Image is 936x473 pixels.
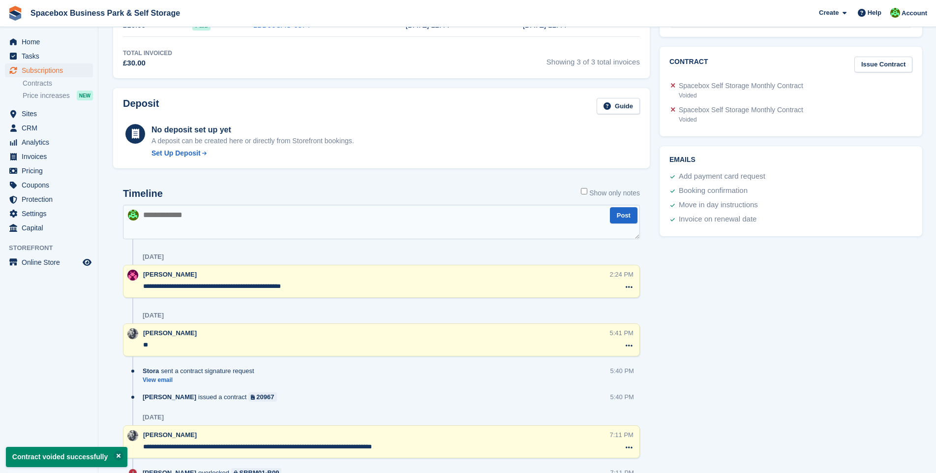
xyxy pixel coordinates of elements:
a: menu [5,255,93,269]
span: Sites [22,107,81,121]
div: 5:41 PM [610,328,634,338]
div: issued a contract [143,392,282,402]
div: 7:11 PM [610,430,634,440]
span: Price increases [23,91,70,100]
span: Home [22,35,81,49]
span: Tasks [22,49,81,63]
span: Showing 3 of 3 total invoices [546,49,640,69]
p: Contract voided successfully [6,447,127,467]
a: Guide [597,98,640,114]
a: Spacebox Business Park & Self Storage [27,5,184,21]
div: Move in day instructions [679,199,758,211]
div: 5:40 PM [610,366,634,376]
img: stora-icon-8386f47178a22dfd0bd8f6a31ec36ba5ce8667c1dd55bd0f319d3a0aa187defe.svg [8,6,23,21]
img: SUDIPTA VIRMANI [127,328,138,339]
span: CRM [22,121,81,135]
span: Coupons [22,178,81,192]
a: Set Up Deposit [151,148,354,158]
div: sent a contract signature request [143,366,259,376]
span: Settings [22,207,81,221]
span: Subscriptions [22,63,81,77]
span: Account [902,8,927,18]
div: 5:40 PM [610,392,634,402]
p: A deposit can be created here or directly from Storefront bookings. [151,136,354,146]
div: 2:24 PM [610,270,634,279]
div: [DATE] [143,312,164,319]
span: Invoices [22,150,81,163]
input: Show only notes [581,188,587,194]
span: Analytics [22,135,81,149]
span: Create [819,8,839,18]
div: Add payment card request [679,171,765,183]
div: NEW [77,91,93,100]
span: [PERSON_NAME] [143,271,197,278]
span: [PERSON_NAME] [143,392,196,402]
div: £30.00 [123,58,172,69]
a: menu [5,178,93,192]
div: 20967 [256,392,274,402]
label: Show only notes [581,188,640,198]
a: menu [5,107,93,121]
div: No deposit set up yet [151,124,354,136]
span: [PERSON_NAME] [143,329,197,337]
img: Brijesh Kumar [128,210,139,221]
img: SUDIPTA VIRMANI [127,430,138,441]
a: View email [143,376,259,384]
a: menu [5,49,93,63]
a: menu [5,63,93,77]
a: Price increases NEW [23,90,93,101]
div: Spacebox Self Storage Monthly Contract [679,105,803,115]
a: menu [5,121,93,135]
img: Avishka Chauhan [127,270,138,281]
button: Post [610,207,637,223]
div: Voided [679,91,803,100]
span: Stora [143,366,159,376]
a: Issue Contract [854,57,912,73]
a: menu [5,135,93,149]
h2: Deposit [123,98,159,114]
a: 20967 [248,392,276,402]
div: Booking confirmation [679,185,748,197]
span: Pricing [22,164,81,178]
div: Spacebox Self Storage Monthly Contract [679,81,803,91]
a: menu [5,35,93,49]
span: Protection [22,192,81,206]
span: [PERSON_NAME] [143,431,197,439]
div: Total Invoiced [123,49,172,58]
div: [DATE] [143,253,164,261]
h2: Emails [669,156,912,164]
span: Capital [22,221,81,235]
div: [DATE] [143,413,164,421]
span: Help [868,8,881,18]
div: Set Up Deposit [151,148,201,158]
div: Invoice on renewal date [679,214,756,225]
a: menu [5,150,93,163]
a: menu [5,221,93,235]
span: Storefront [9,243,98,253]
img: Brijesh Kumar [890,8,900,18]
a: Contracts [23,79,93,88]
a: menu [5,207,93,221]
a: menu [5,192,93,206]
a: Preview store [81,256,93,268]
a: menu [5,164,93,178]
span: Online Store [22,255,81,269]
h2: Contract [669,57,708,73]
h2: Timeline [123,188,163,199]
div: Voided [679,115,803,124]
